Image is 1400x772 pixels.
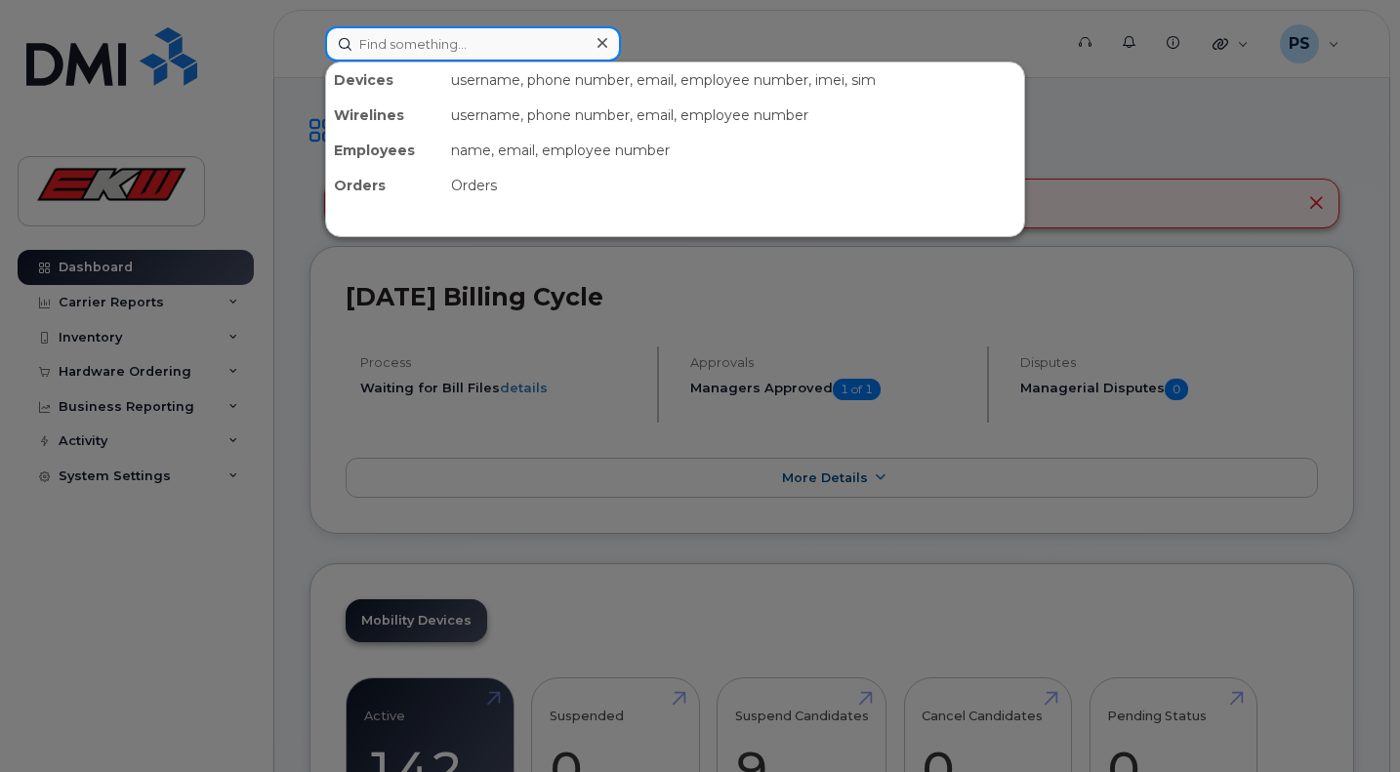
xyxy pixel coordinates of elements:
div: username, phone number, email, employee number, imei, sim [443,62,1024,98]
div: Orders [443,168,1024,203]
div: Orders [326,168,443,203]
div: username, phone number, email, employee number [443,98,1024,133]
div: name, email, employee number [443,133,1024,168]
div: Devices [326,62,443,98]
div: Wirelines [326,98,443,133]
div: Employees [326,133,443,168]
